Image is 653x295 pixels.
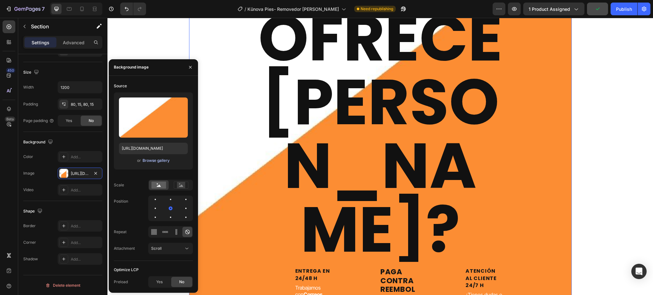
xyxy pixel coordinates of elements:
div: Size [23,68,40,77]
div: Add... [71,187,101,193]
div: Image [23,170,34,176]
div: Shadow [23,256,38,262]
img: preview-image [119,97,188,138]
div: Attachment [114,246,135,251]
p: Advanced [63,39,84,46]
div: 450 [6,68,15,73]
div: Page padding [23,118,54,124]
div: Border [23,223,36,229]
div: Shape [23,207,44,216]
span: No [179,279,184,285]
p: 7 [42,5,45,13]
iframe: Design area [107,18,653,295]
span: Need republishing [361,6,393,12]
div: Video [23,187,33,193]
p: ENTREGA EN 24/48 H [188,250,224,264]
div: Background [23,138,54,147]
strong: Correos Express [188,273,215,286]
div: Optimize LCP [114,267,139,273]
div: Width [23,84,34,90]
button: Scroll [148,243,193,254]
div: Add... [71,223,101,229]
span: No [89,118,94,124]
div: Padding [23,101,38,107]
div: Beta [5,117,15,122]
div: Scale [114,182,124,188]
span: Künova Pies- Removedor [PERSON_NAME] [247,6,339,12]
div: Delete element [45,282,80,289]
div: Browse gallery [143,158,170,163]
button: Publish [611,3,637,15]
div: Position [114,198,128,204]
div: Add... [71,240,101,246]
div: Undo/Redo [120,3,146,15]
span: Yes [156,279,163,285]
div: Color [23,154,33,160]
button: Browse gallery [142,157,170,164]
div: Publish [616,6,632,12]
div: Background image [114,64,149,70]
p: Section [31,23,83,30]
div: Open Intercom Messenger [631,264,647,279]
span: Scroll [151,246,162,251]
div: Source [114,83,127,89]
input: https://example.com/image.jpg [119,143,188,154]
p: PAGA CONTRA REEMBOLSO [273,250,310,285]
div: Corner [23,240,36,245]
div: 80, 15, 80, 15 [71,102,101,107]
button: Delete element [23,280,102,291]
div: Add... [71,256,101,262]
div: Repeat [114,229,127,235]
div: [URL][DOMAIN_NAME] [71,171,89,176]
p: ATENCIÓN AL CLIENTE 24/7 H [358,250,395,271]
input: Auto [58,82,102,93]
span: or [137,157,141,164]
span: / [245,6,246,12]
span: 1 product assigned [529,6,570,12]
p: Settings [32,39,49,46]
span: Yes [66,118,72,124]
button: 1 product assigned [523,3,584,15]
div: Preload [114,279,128,285]
button: 7 [3,3,48,15]
div: Add... [71,154,101,160]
